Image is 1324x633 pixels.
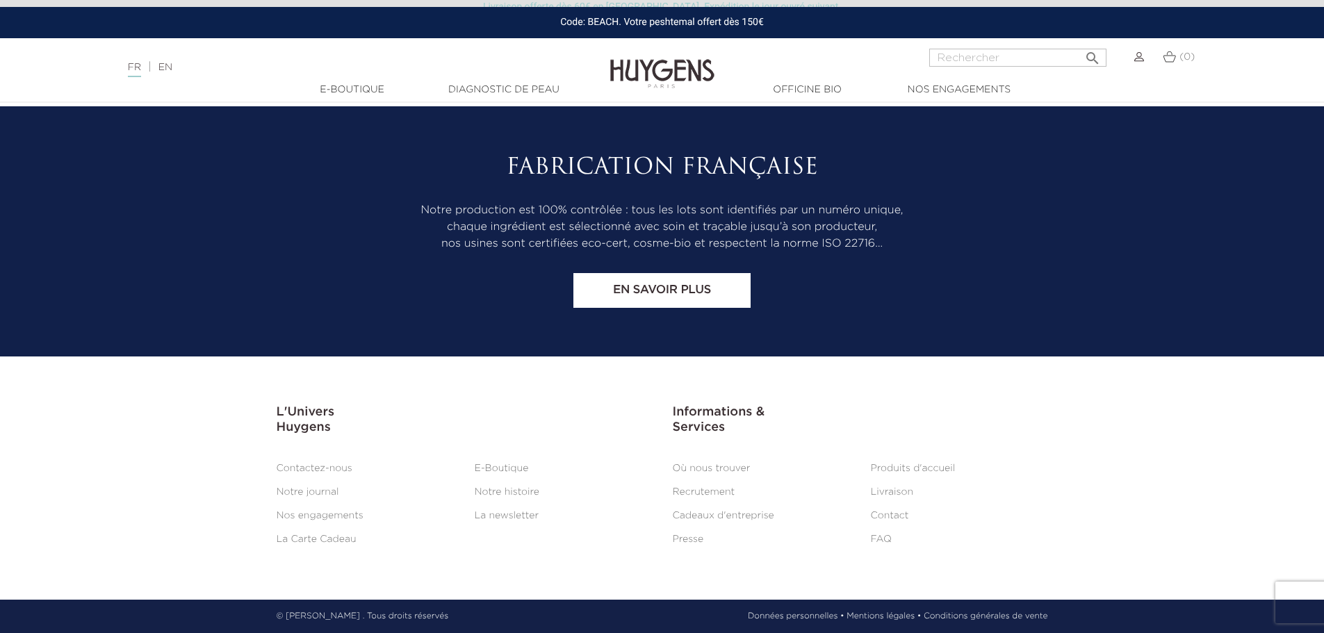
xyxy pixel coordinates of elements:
a: Presse [673,534,704,544]
a: Contact [871,511,909,520]
a: E-Boutique [475,463,529,473]
p: chaque ingrédient est sélectionné avec soin et traçable jusqu’à son producteur, [277,219,1048,236]
span: (0) [1179,52,1195,62]
a: E-Boutique [283,83,422,97]
a: En savoir plus [573,273,751,308]
a: Officine Bio [738,83,877,97]
a: FAQ [871,534,892,544]
h3: L'Univers Huygens [277,405,652,435]
a: Nos engagements [277,511,363,520]
a: Diagnostic de peau [434,83,573,97]
a: Contactez-nous [277,463,352,473]
a: Données personnelles • [748,610,844,623]
p: © [PERSON_NAME] . Tous droits réservés [277,610,449,623]
i:  [1084,46,1101,63]
img: Huygens [610,37,714,90]
a: Mentions légales • [847,610,921,623]
p: nos usines sont certifiées eco-cert, cosme-bio et respectent la norme ISO 22716… [277,236,1048,252]
p: Notre production est 100% contrôlée : tous les lots sont identifiés par un numéro unique, [277,202,1048,219]
a: Livraison [871,487,914,497]
a: Notre histoire [475,487,539,497]
a: FR [128,63,141,77]
h3: Informations & Services [673,405,1048,435]
button:  [1080,44,1105,63]
a: Produits d'accueil [871,463,956,473]
input: Rechercher [929,49,1106,67]
h2: Fabrication Française [277,155,1048,181]
div: | [121,59,541,76]
a: Où nous trouver [673,463,751,473]
a: Cadeaux d'entreprise [673,511,774,520]
a: La newsletter [475,511,539,520]
a: Recrutement [673,487,735,497]
a: La Carte Cadeau [277,534,357,544]
a: Nos engagements [890,83,1029,97]
a: EN [158,63,172,72]
a: Notre journal [277,487,339,497]
a: Conditions générales de vente [924,610,1047,623]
